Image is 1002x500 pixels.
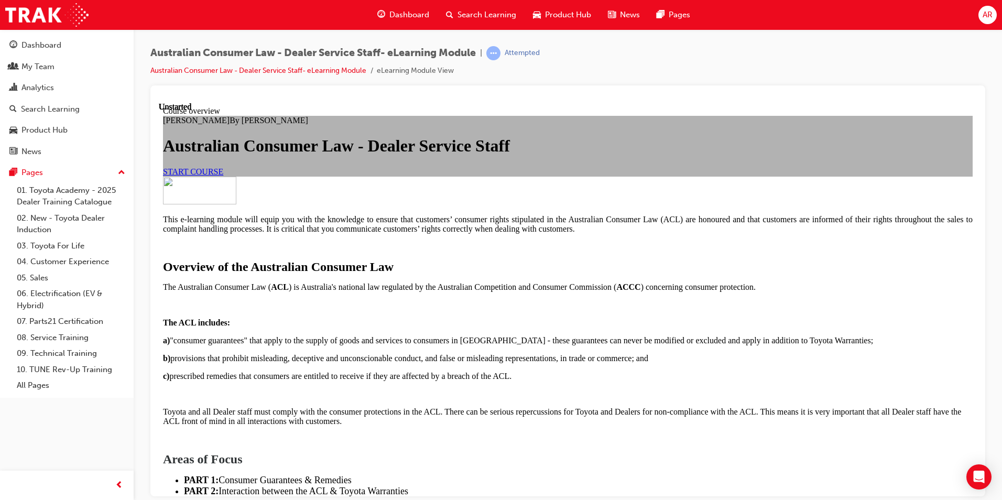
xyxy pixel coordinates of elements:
[9,41,17,50] span: guage-icon
[4,142,129,161] a: News
[458,180,482,189] strong: ACCC
[4,113,814,131] span: This e-learning module will equip you with the knowledge to ensure that customers’ consumer right...
[657,8,665,21] span: pages-icon
[4,163,129,182] button: Pages
[377,65,454,77] li: eLearning Module View
[13,182,129,210] a: 01. Toyota Academy - 2025 Dealer Training Catalogue
[608,8,616,21] span: news-icon
[4,269,10,278] strong: c)
[13,210,129,238] a: 02. New - Toyota Dealer Induction
[4,36,129,55] a: Dashboard
[4,216,71,225] strong: The ACL includes:
[60,373,192,383] span: Consumer Guarantees & Remedies
[4,234,714,243] span: "consumer guarantees" that apply to the supply of goods and services to consumers in [GEOGRAPHIC_...
[648,4,699,26] a: pages-iconPages
[4,34,814,53] h1: Australian Consumer Law - Dealer Service Staff
[4,234,11,243] strong: a)
[4,252,489,260] span: provisions that prohibit misleading, deceptive and unconscionable conduct, and false or misleadin...
[505,48,540,58] div: Attempted
[4,34,129,163] button: DashboardMy TeamAnalyticsSearch LearningProduct HubNews
[25,373,60,383] span: PART 1:
[5,3,89,27] img: Trak
[13,313,129,330] a: 07. Parts21 Certification
[9,62,17,72] span: people-icon
[446,8,453,21] span: search-icon
[4,121,129,140] a: Product Hub
[150,66,366,75] a: Australian Consumer Law - Dealer Service Staff- eLearning Module
[525,4,600,26] a: car-iconProduct Hub
[13,362,129,378] a: 10. TUNE Rev-Up Training
[112,180,130,189] strong: ACL
[4,14,71,23] span: [PERSON_NAME]
[4,350,84,364] span: Areas of Focus
[377,8,385,21] span: guage-icon
[13,286,129,313] a: 06. Electrification (EV & Hybrid)
[620,9,640,21] span: News
[25,384,60,394] strong: PART 2:
[369,4,438,26] a: guage-iconDashboard
[13,254,129,270] a: 04. Customer Experience
[978,6,997,24] button: AR
[21,103,80,115] div: Search Learning
[480,47,482,59] span: |
[21,82,54,94] div: Analytics
[13,377,129,394] a: All Pages
[600,4,648,26] a: news-iconNews
[13,330,129,346] a: 08. Service Training
[4,305,802,323] span: Toyota and all Dealer staff must comply with the consumer protections in the ACL. There can be se...
[533,8,541,21] span: car-icon
[9,126,17,135] span: car-icon
[4,252,12,260] strong: b)
[458,9,516,21] span: Search Learning
[9,147,17,157] span: news-icon
[21,39,61,51] div: Dashboard
[21,124,68,136] div: Product Hub
[9,168,17,178] span: pages-icon
[13,238,129,254] a: 03. Toyota For Life
[966,464,992,490] div: Open Intercom Messenger
[669,9,690,21] span: Pages
[71,14,149,23] span: By [PERSON_NAME]
[13,345,129,362] a: 09. Technical Training
[545,9,591,21] span: Product Hub
[21,61,55,73] div: My Team
[13,270,129,286] a: 05. Sales
[4,180,597,189] span: The Australian Consumer Law ( ) is Australia's national law regulated by the Australian Competiti...
[438,4,525,26] a: search-iconSearch Learning
[4,269,353,278] span: prescribed remedies that consumers are entitled to receive if they are affected by a breach of th...
[25,384,249,394] span: Interaction between the ACL & Toyota Warranties
[115,479,123,492] span: prev-icon
[4,78,129,97] a: Analytics
[4,65,64,74] a: START COURSE
[4,100,129,119] a: Search Learning
[150,47,476,59] span: Australian Consumer Law - Dealer Service Staff- eLearning Module
[486,46,500,60] span: learningRecordVerb_ATTEMPT-icon
[389,9,429,21] span: Dashboard
[9,83,17,93] span: chart-icon
[4,57,129,77] a: My Team
[118,166,125,180] span: up-icon
[9,105,17,114] span: search-icon
[21,146,41,158] div: News
[983,9,993,21] span: AR
[4,4,61,13] span: Course overview
[4,158,235,171] span: Overview of the Australian Consumer Law
[21,167,43,179] div: Pages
